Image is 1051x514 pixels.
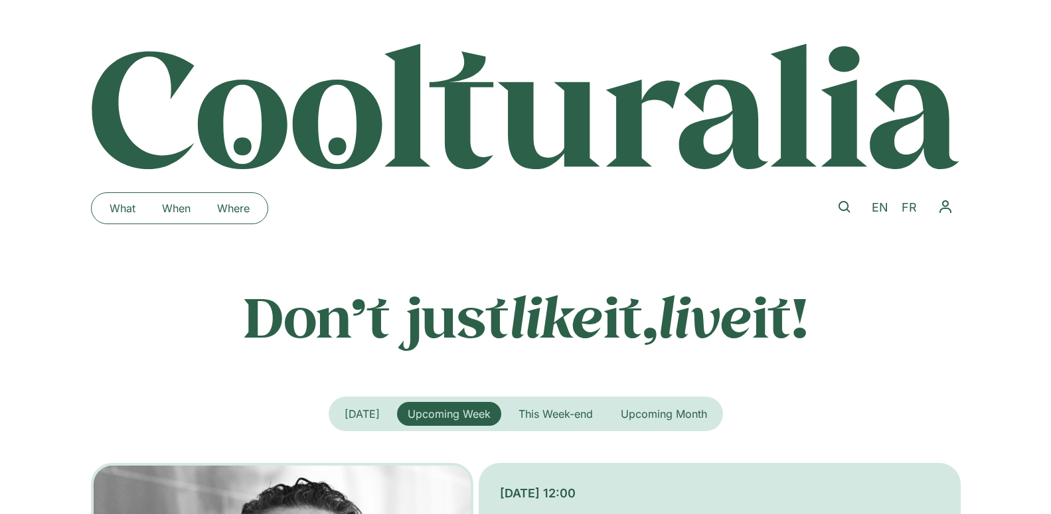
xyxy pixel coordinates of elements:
a: EN [865,198,895,218]
div: [DATE] 12:00 [500,484,939,502]
nav: Menu [96,198,263,219]
button: Menu Toggle [930,192,961,222]
em: live [658,279,752,353]
em: like [509,279,604,353]
span: Upcoming Week [408,407,491,420]
span: FR [902,200,917,214]
span: [DATE] [345,407,380,420]
nav: Menu [930,192,961,222]
a: What [96,198,149,219]
a: When [149,198,204,219]
a: Where [204,198,263,219]
a: FR [895,198,924,218]
span: This Week-end [519,407,593,420]
span: Upcoming Month [621,407,707,420]
p: Don’t just it, it! [91,283,961,350]
span: EN [872,200,888,214]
